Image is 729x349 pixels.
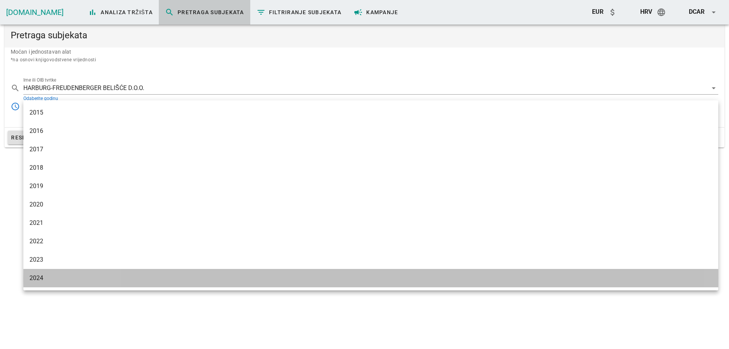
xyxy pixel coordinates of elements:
div: Pretraga subjekata [5,23,724,48]
div: 2022 [29,238,712,245]
button: Resetiraj [8,131,55,144]
i: arrow_drop_down [709,8,718,17]
span: Pretraga subjekata [165,8,244,17]
i: arrow_drop_down [709,84,718,93]
label: Odaberite godinu [23,96,58,102]
i: search [165,8,174,17]
div: 2020 [29,201,712,208]
i: attach_money [608,8,617,17]
span: Resetiraj [11,133,52,142]
span: hrv [640,8,652,15]
a: [DOMAIN_NAME] [6,8,64,17]
span: Analiza tržišta [88,8,153,17]
div: 2024 [29,274,712,282]
div: Odaberite godinu [23,100,718,113]
span: Filtriranje subjekata [256,8,342,17]
i: search [11,84,20,93]
div: Moćan i jednostavan alat [5,48,724,70]
div: *na osnovi knjigovodstvene vrijednosti [11,56,718,64]
label: Ime ili OIB tvrtke [23,77,56,83]
span: Kampanje [354,8,398,17]
i: campaign [354,8,363,17]
i: filter_list [256,8,266,17]
div: 2015 [29,109,712,116]
div: 2018 [29,164,712,171]
div: 2021 [29,219,712,226]
i: language [657,8,666,17]
div: 2016 [29,127,712,134]
i: bar_chart [88,8,97,17]
div: 2023 [29,256,712,263]
div: 2019 [29,182,712,190]
i: access_time [11,102,20,111]
div: 2017 [29,146,712,153]
span: dcar [689,8,705,15]
span: EUR [592,8,603,15]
